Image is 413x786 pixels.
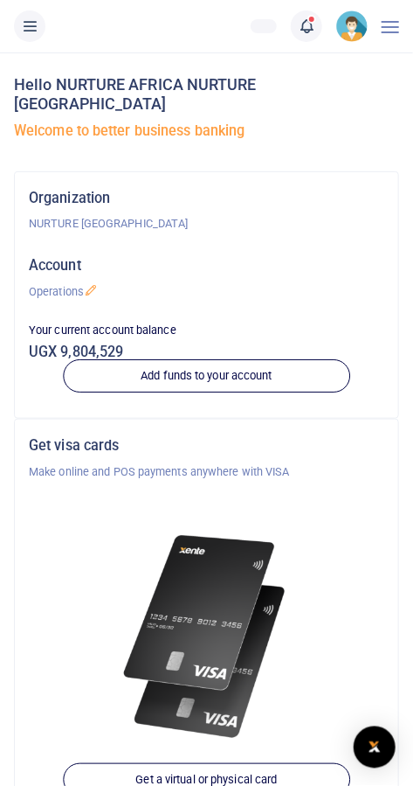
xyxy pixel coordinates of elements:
img: profile-user [336,10,368,42]
li: Wallet ballance [244,19,284,33]
p: NURTURE [GEOGRAPHIC_DATA] [29,215,384,233]
p: Operations [29,283,384,301]
h5: Organization [29,190,384,207]
p: Your current account balance [29,322,384,339]
a: Add funds to your account [63,360,350,393]
h5: Welcome to better business banking [14,122,399,140]
img: xente-_physical_cards.png [118,523,296,752]
h5: Get visa cards [29,437,384,455]
div: Open Intercom Messenger [354,727,396,769]
h5: Account [29,257,384,275]
p: Make online and POS payments anywhere with VISA [29,463,384,481]
h5: UGX 9,804,529 [29,344,384,361]
h4: Hello NURTURE AFRICA NURTURE [GEOGRAPHIC_DATA] [14,75,399,114]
